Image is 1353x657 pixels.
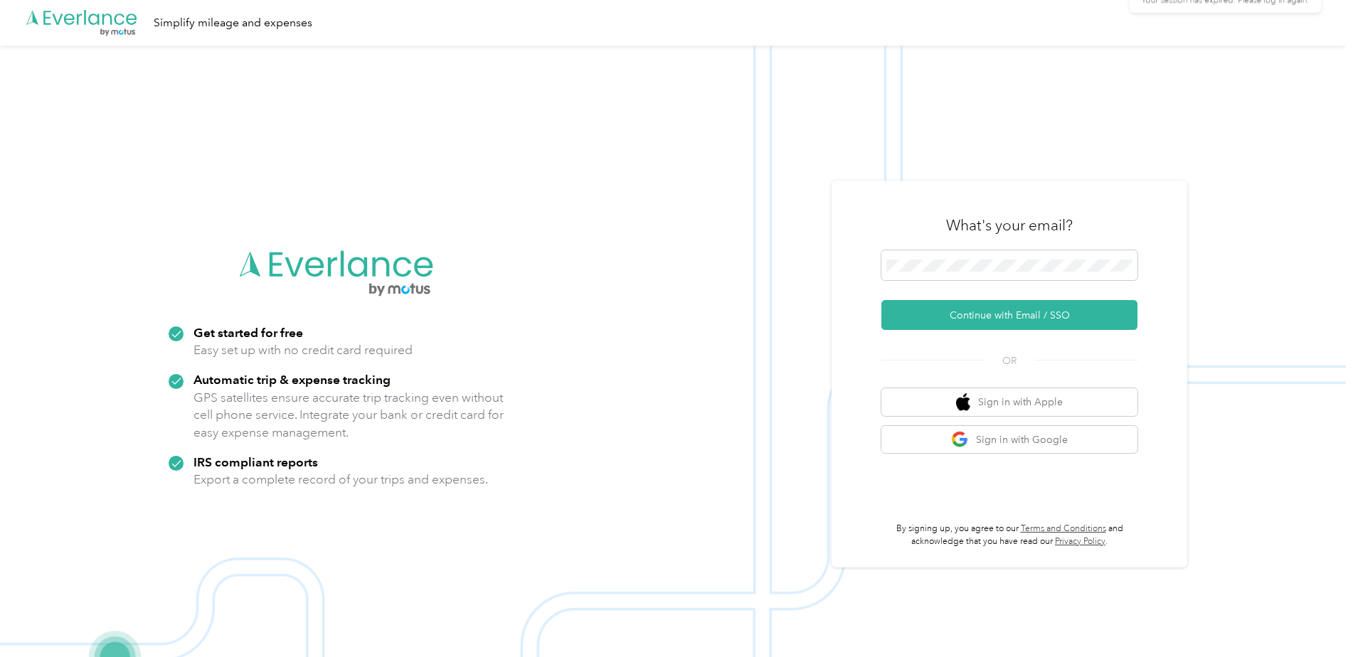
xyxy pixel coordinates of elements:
[193,372,391,387] strong: Automatic trip & expense tracking
[881,388,1137,416] button: apple logoSign in with Apple
[1055,536,1105,547] a: Privacy Policy
[946,215,1073,235] h3: What's your email?
[956,393,970,411] img: apple logo
[193,454,318,469] strong: IRS compliant reports
[881,523,1137,547] p: By signing up, you agree to our and acknowledge that you have read our .
[193,325,303,340] strong: Get started for free
[154,14,312,32] div: Simplify mileage and expenses
[881,300,1137,330] button: Continue with Email / SSO
[951,431,969,449] img: google logo
[1123,45,1327,58] p: Your session has expired. Please log in again.
[1140,20,1306,38] p: Session Expired
[193,341,413,359] p: Easy set up with no credit card required
[193,389,504,442] p: GPS satellites ensure accurate trip tracking even without cell phone service. Integrate your bank...
[193,471,488,488] p: Export a complete record of your trips and expenses.
[1021,523,1106,534] a: Terms and Conditions
[881,426,1137,454] button: google logoSign in with Google
[985,353,1034,368] span: OR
